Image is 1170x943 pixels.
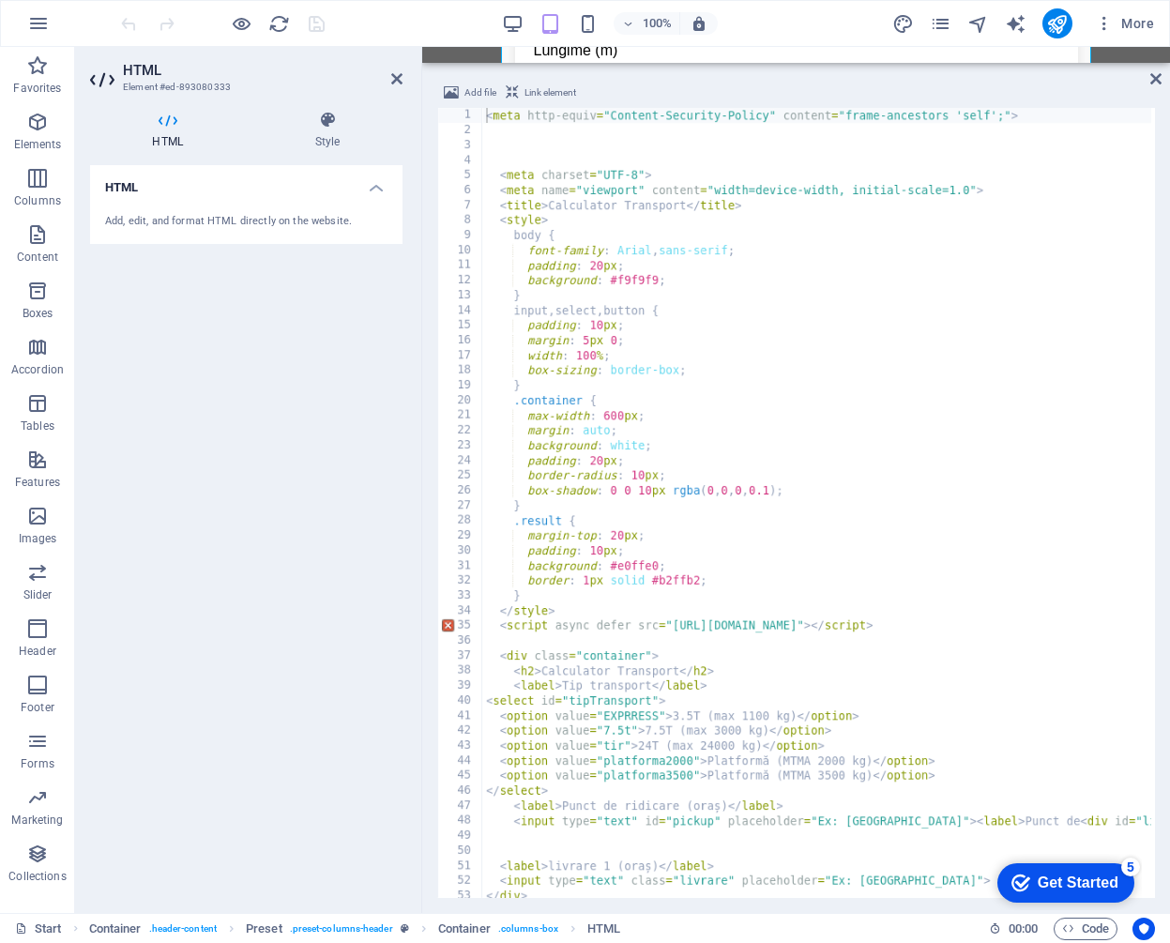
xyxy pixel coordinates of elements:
div: 13 [438,288,483,303]
div: 21 [438,408,483,423]
div: 23 [438,438,483,453]
button: More [1087,8,1162,38]
span: Code [1062,918,1109,940]
div: 20 [438,393,483,408]
div: 52 [438,874,483,889]
div: 11 [438,258,483,273]
div: 35 [438,618,483,633]
div: Get Started [55,21,136,38]
p: Collections [8,869,66,884]
p: Tables [21,418,54,433]
span: . preset-columns-header [290,918,393,940]
span: Click to select. Double-click to edit [89,918,142,940]
i: On resize automatically adjust zoom level to fit chosen device. [691,15,707,32]
div: 7 [438,198,483,213]
h4: Style [252,111,403,150]
a: Click to cancel selection. Double-click to open Pages [15,918,62,940]
span: 00 00 [1009,918,1038,940]
div: 24 [438,453,483,468]
div: 38 [438,663,483,678]
div: 43 [438,738,483,753]
span: Click to select. Double-click to edit [587,918,620,940]
i: Design (Ctrl+Alt+Y) [892,13,914,35]
div: 6 [438,183,483,198]
div: 32 [438,573,483,588]
h2: HTML [123,62,403,79]
h4: HTML [90,165,403,199]
button: reload [267,12,290,35]
p: Features [15,475,60,490]
div: 46 [438,783,483,799]
div: 8 [438,213,483,228]
div: 9 [438,228,483,243]
div: 42 [438,723,483,738]
div: 18 [438,363,483,378]
span: . columns-box [498,918,558,940]
div: 44 [438,753,483,768]
div: 50 [438,844,483,859]
div: 27 [438,498,483,513]
button: navigator [967,12,990,35]
span: Click to select. Double-click to edit [246,918,282,940]
button: Code [1054,918,1117,940]
button: Usercentrics [1132,918,1155,940]
p: Marketing [11,813,63,828]
button: Add file [441,82,499,104]
i: Navigator [967,13,989,35]
div: Get Started 5 items remaining, 0% complete [15,9,152,49]
div: 49 [438,829,483,844]
span: Link element [524,82,576,104]
div: 47 [438,799,483,814]
button: 100% [614,12,680,35]
div: 33 [438,588,483,603]
p: Header [19,644,56,659]
p: Elements [14,137,62,152]
p: Images [19,531,57,546]
div: 2 [438,123,483,138]
p: Accordion [11,362,64,377]
div: 36 [438,633,483,648]
span: : [1022,921,1025,935]
div: 41 [438,708,483,723]
div: 48 [438,814,483,829]
span: . header-content [149,918,217,940]
p: Forms [21,756,54,771]
p: Favorites [13,81,61,96]
span: Click to select. Double-click to edit [438,918,491,940]
div: 4 [438,153,483,168]
div: 31 [438,558,483,573]
div: 25 [438,468,483,483]
button: text_generator [1005,12,1027,35]
button: pages [930,12,952,35]
i: Publish [1046,13,1068,35]
h3: Element #ed-893080333 [123,79,365,96]
div: 28 [438,513,483,528]
i: This element is a customizable preset [401,923,409,934]
div: 16 [438,333,483,348]
p: Slider [23,587,53,602]
div: 40 [438,693,483,708]
div: 39 [438,678,483,693]
div: 1 [438,108,483,123]
span: Add file [464,82,496,104]
div: 3 [438,138,483,153]
div: 12 [438,273,483,288]
div: 53 [438,889,483,904]
button: Link element [503,82,579,104]
div: 15 [438,318,483,333]
p: Content [17,250,58,265]
div: 30 [438,543,483,558]
h6: 100% [642,12,672,35]
div: 37 [438,648,483,663]
i: Pages (Ctrl+Alt+S) [930,13,951,35]
i: Reload page [268,13,290,35]
button: design [892,12,915,35]
div: 34 [438,603,483,618]
div: 45 [438,768,483,783]
nav: breadcrumb [89,918,621,940]
div: 22 [438,423,483,438]
p: Footer [21,700,54,715]
div: 17 [438,348,483,363]
p: Boxes [23,306,53,321]
div: 29 [438,528,483,543]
